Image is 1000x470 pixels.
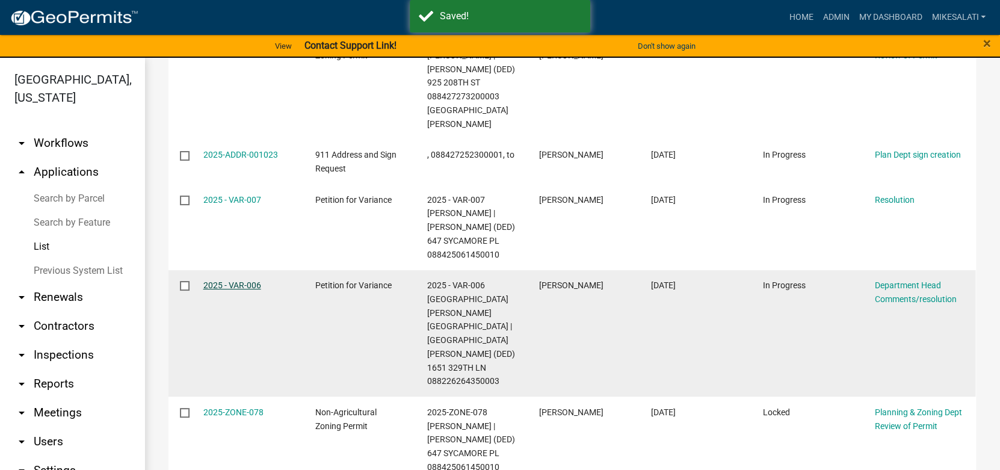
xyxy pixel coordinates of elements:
a: Plan Dept sign creation [875,150,961,159]
a: 2025 - VAR-007 [203,195,261,205]
span: Tim Schwind [539,407,603,417]
span: 2025-ZONE-081 Rogers, Cole | Rogers, Greta (DED) 925 208TH ST 088427273200003 923 208th St Ogden [427,37,515,129]
span: Locked [763,407,790,417]
span: In Progress [763,195,806,205]
i: arrow_drop_down [14,319,29,333]
a: Planning & Zoning Dept Review of Permit [875,407,962,431]
a: Resolution [875,195,915,205]
i: arrow_drop_down [14,377,29,391]
a: 2025 - VAR-006 [203,280,261,290]
a: Department Head Comments/resolution [875,280,957,304]
span: In Progress [763,280,806,290]
span: 09/02/2025 [651,280,676,290]
a: Home [784,6,818,29]
span: × [983,35,991,52]
span: Tim Schwind [539,195,603,205]
div: Saved! [440,9,581,23]
span: Ronna Obrien [539,150,603,159]
button: Close [983,36,991,51]
span: In Progress [763,150,806,159]
a: View [270,36,297,56]
span: 2025 - VAR-007 Oostenink, Marc J | Oostenink, Heidi M (DED) 647 SYCAMORE PL 088425061450010 [427,195,515,259]
span: Petition for Variance [315,280,392,290]
i: arrow_drop_down [14,136,29,150]
a: MikeSalati [927,6,990,29]
i: arrow_drop_down [14,290,29,305]
a: 2025-ADDR-001023 [203,150,278,159]
i: arrow_drop_down [14,434,29,449]
span: 09/02/2025 [651,195,676,205]
span: Non-Agricultural Zoning Permit [315,407,377,431]
i: arrow_drop_up [14,165,29,179]
i: arrow_drop_down [14,348,29,362]
span: 2025 - VAR-006 Olmstead, Bryan | Olmstead, Kimberly (DED) 1651 329TH LN 088226264350003 [427,280,515,386]
i: arrow_drop_down [14,406,29,420]
a: 2025-ZONE-078 [203,407,264,417]
span: Petition for Variance [315,195,392,205]
span: Bryan Olmstead [539,280,603,290]
a: Admin [818,6,854,29]
span: , 088427252300001, to [427,150,514,159]
span: 911 Address and Sign Request [315,150,397,173]
strong: Contact Support Link! [304,40,396,51]
button: Don't show again [633,36,700,56]
a: My Dashboard [854,6,927,29]
span: 08/30/2025 [651,407,676,417]
span: 09/15/2025 [651,150,676,159]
